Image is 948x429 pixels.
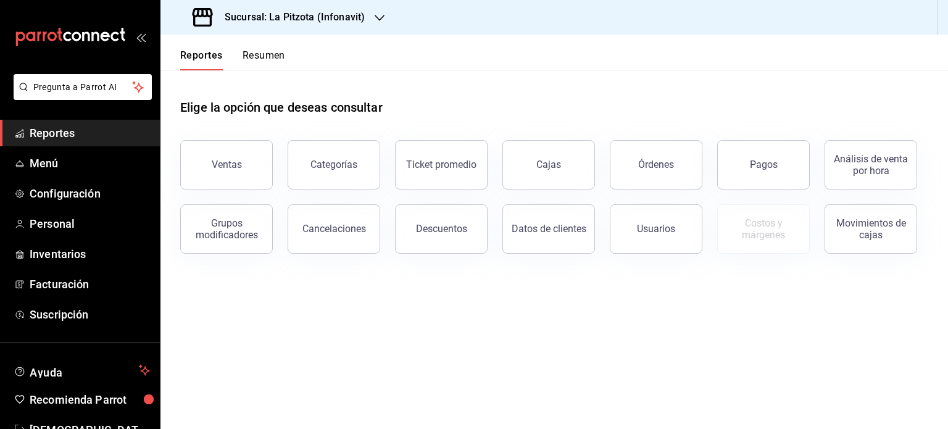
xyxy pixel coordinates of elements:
div: navigation tabs [180,49,285,70]
div: Usuarios [637,223,675,235]
button: Categorías [288,140,380,190]
button: Datos de clientes [502,204,595,254]
button: Resumen [243,49,285,70]
button: Pregunta a Parrot AI [14,74,152,100]
span: Configuración [30,185,150,202]
div: Movimientos de cajas [833,217,909,241]
div: Datos de clientes [512,223,586,235]
div: Cancelaciones [302,223,366,235]
button: Usuarios [610,204,702,254]
span: Pregunta a Parrot AI [33,81,133,94]
button: Ticket promedio [395,140,488,190]
div: Cajas [536,159,561,170]
span: Recomienda Parrot [30,391,150,408]
span: Menú [30,155,150,172]
span: Reportes [30,125,150,141]
div: Descuentos [416,223,467,235]
span: Inventarios [30,246,150,262]
button: Descuentos [395,204,488,254]
div: Grupos modificadores [188,217,265,241]
div: Pagos [750,159,778,170]
div: Costos y márgenes [725,217,802,241]
div: Ventas [212,159,242,170]
button: Grupos modificadores [180,204,273,254]
div: Ticket promedio [406,159,476,170]
div: Categorías [310,159,357,170]
span: Facturación [30,276,150,293]
div: Análisis de venta por hora [833,153,909,177]
span: Suscripción [30,306,150,323]
span: Personal [30,215,150,232]
button: open_drawer_menu [136,32,146,42]
button: Contrata inventarios para ver este reporte [717,204,810,254]
button: Pagos [717,140,810,190]
button: Movimientos de cajas [825,204,917,254]
button: Reportes [180,49,223,70]
button: Cajas [502,140,595,190]
span: Ayuda [30,363,134,378]
a: Pregunta a Parrot AI [9,90,152,102]
div: Órdenes [638,159,674,170]
button: Órdenes [610,140,702,190]
button: Análisis de venta por hora [825,140,917,190]
button: Cancelaciones [288,204,380,254]
h1: Elige la opción que deseas consultar [180,98,383,117]
h3: Sucursal: La Pitzota (Infonavit) [215,10,365,25]
button: Ventas [180,140,273,190]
